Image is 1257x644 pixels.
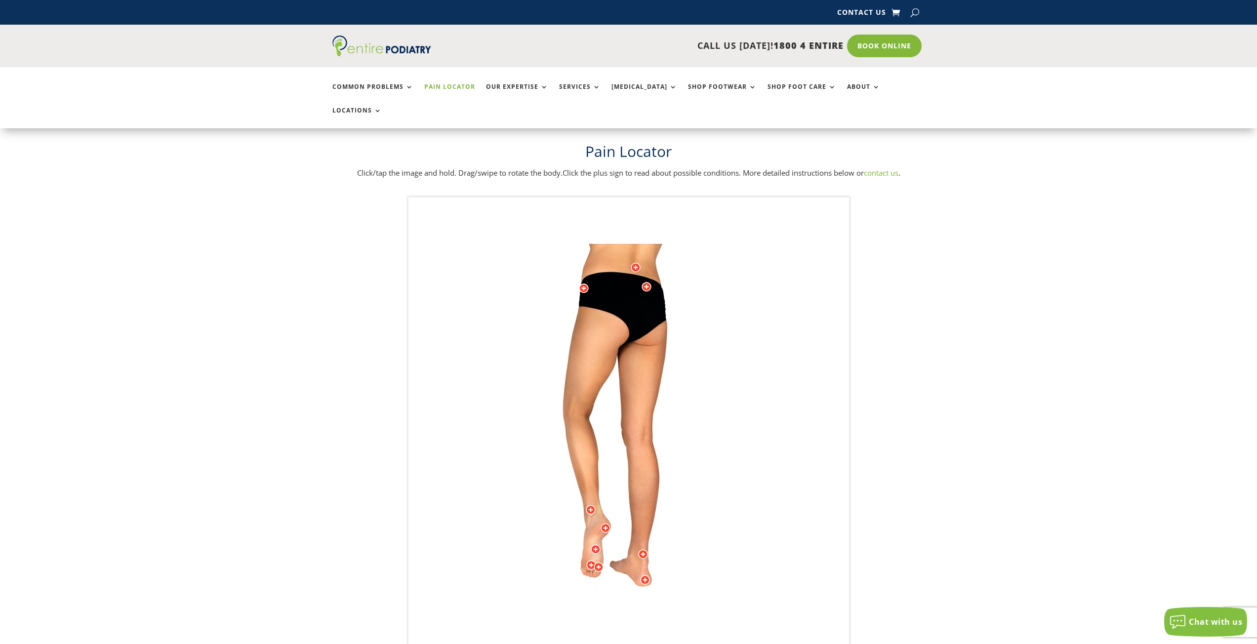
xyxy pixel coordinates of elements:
[847,83,880,105] a: About
[688,83,757,105] a: Shop Footwear
[1164,607,1247,637] button: Chat with us
[357,168,563,178] span: Click/tap the image and hold. Drag/swipe to rotate the body.
[332,107,382,128] a: Locations
[847,35,922,57] a: Book Online
[469,39,844,52] p: CALL US [DATE]!
[611,83,677,105] a: [MEDICAL_DATA]
[332,48,431,58] a: Entire Podiatry
[559,83,601,105] a: Services
[492,244,765,639] img: 132.jpg
[1189,616,1242,627] span: Chat with us
[864,168,898,178] a: contact us
[332,141,925,167] h1: Pain Locator
[424,83,475,105] a: Pain Locator
[332,36,431,56] img: logo (1)
[837,9,886,20] a: Contact Us
[332,83,413,105] a: Common Problems
[768,83,836,105] a: Shop Foot Care
[773,39,844,51] span: 1800 4 ENTIRE
[486,83,548,105] a: Our Expertise
[563,168,900,178] span: Click the plus sign to read about possible conditions. More detailed instructions below or .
